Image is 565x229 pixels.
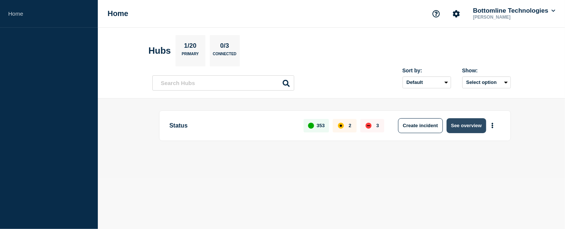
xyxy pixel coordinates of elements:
button: More actions [488,119,497,132]
div: down [366,123,372,129]
button: Account settings [448,6,464,22]
p: [PERSON_NAME] [472,15,549,20]
p: 353 [317,123,325,128]
p: Status [170,118,295,133]
button: See overview [447,118,486,133]
button: Create incident [398,118,443,133]
p: Connected [213,52,236,60]
p: 2 [349,123,351,128]
div: affected [338,123,344,129]
button: Bottomline Technologies [472,7,557,15]
p: 3 [376,123,379,128]
div: Sort by: [403,68,451,73]
p: 1/20 [181,42,199,52]
button: Select option [462,76,511,88]
p: Primary [182,52,199,60]
input: Search Hubs [152,75,294,91]
div: Show: [462,68,511,73]
h2: Hubs [149,46,171,56]
h1: Home [108,9,128,18]
p: 0/3 [217,42,232,52]
button: Support [428,6,444,22]
select: Sort by [403,76,451,88]
div: up [308,123,314,129]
